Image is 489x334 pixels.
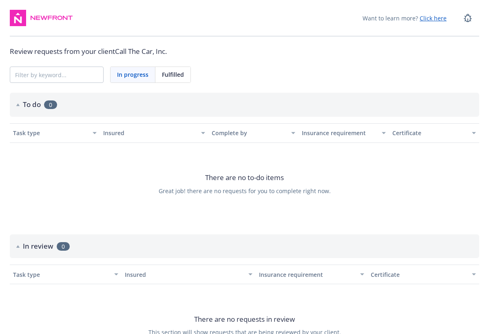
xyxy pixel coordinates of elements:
div: Certificate [371,270,467,279]
button: Insurance requirement [256,265,367,284]
div: Certificate [392,129,467,137]
button: Insured [100,123,208,143]
div: Review requests from your client Call The Car, Inc. [10,46,479,57]
span: There are no requests in review [194,314,295,325]
span: There are no to-do items [205,172,284,183]
h2: To do [23,99,41,110]
span: 0 [44,100,57,109]
button: Task type [10,123,100,143]
a: Report a Bug [460,10,476,26]
span: In progress [117,70,148,79]
button: Insurance requirement [299,123,389,143]
span: Great job! there are no requests for you to complete right now. [159,187,331,195]
button: Insured [122,265,256,284]
h2: In review [23,241,53,252]
div: Insurance requirement [259,270,355,279]
div: Task type [13,129,88,137]
input: Filter by keyword... [10,67,103,82]
button: Certificate [389,123,479,143]
div: Complete by [212,129,286,137]
span: Fulfilled [162,70,184,79]
a: Click here [420,14,447,22]
div: Insured [125,270,243,279]
button: Task type [10,265,122,284]
div: Insured [103,129,196,137]
span: 0 [57,242,70,251]
span: Want to learn more? [363,14,447,22]
div: Insurance requirement [302,129,376,137]
img: Newfront Logo [29,14,74,22]
div: Task type [13,270,109,279]
img: navigator-logo.svg [10,10,26,26]
button: Certificate [367,265,479,284]
button: Complete by [208,123,299,143]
